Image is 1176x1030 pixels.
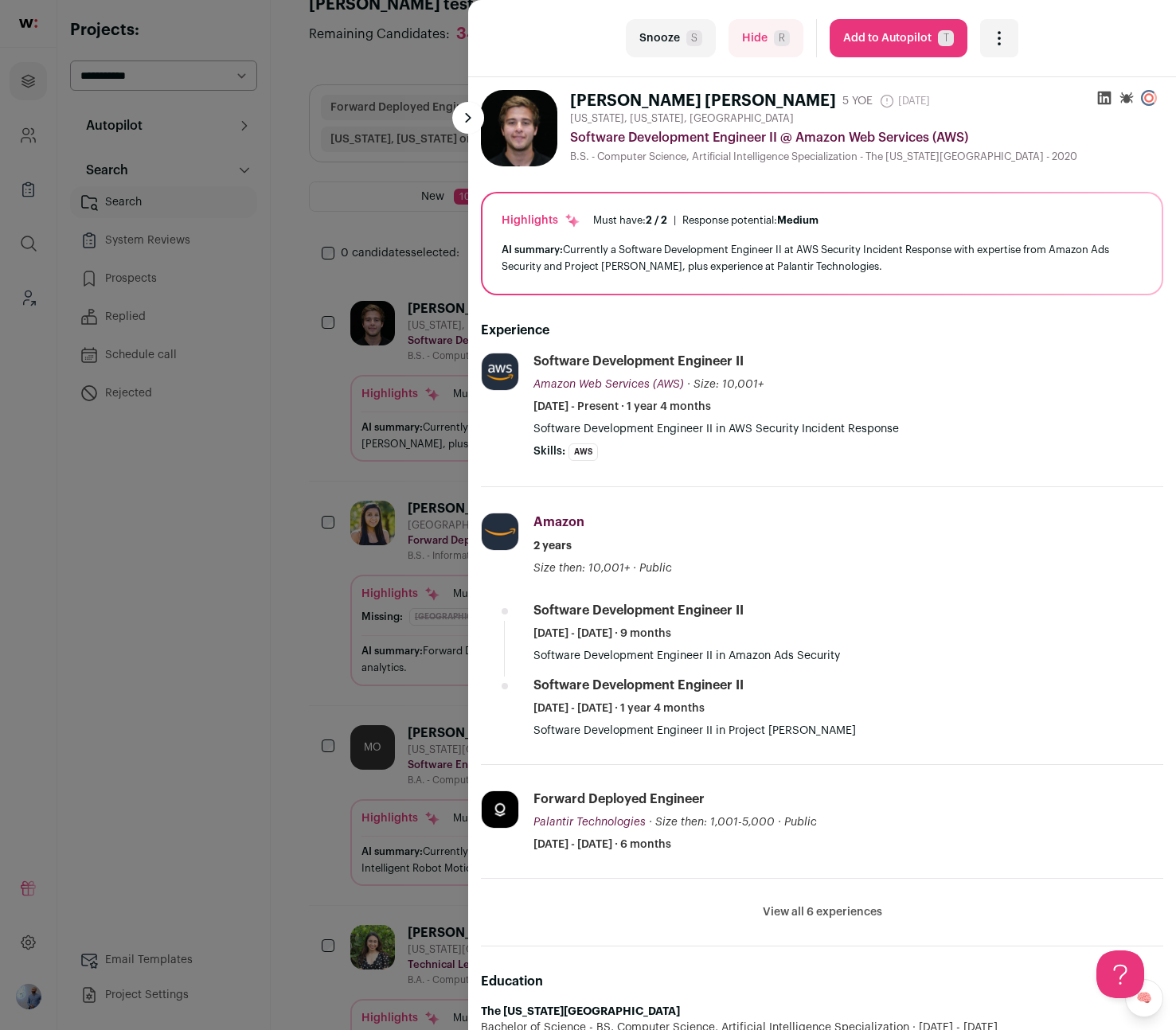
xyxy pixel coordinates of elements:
span: Amazon Web Services (AWS) [533,379,684,390]
span: Amazon [533,516,584,529]
li: AWS [568,443,598,461]
img: e36df5e125c6fb2c61edd5a0d3955424ed50ce57e60c515fc8d516ef803e31c7.jpg [482,513,518,550]
button: HideR [729,19,803,57]
h1: [PERSON_NAME] [PERSON_NAME] [570,90,836,112]
span: Size then: 10,001+ [533,563,630,574]
span: · Size then: 1,001-5,000 [649,817,775,828]
button: View all 6 experiences [763,904,882,920]
div: Highlights [502,213,580,228]
span: · [633,560,636,576]
div: 5 YOE [842,93,873,109]
strong: The [US_STATE][GEOGRAPHIC_DATA] [481,1006,680,1017]
div: Response potential: [682,214,819,227]
span: R [774,30,790,46]
h2: Education [481,972,1163,991]
p: Software Development Engineer II in Project [PERSON_NAME] [533,723,1163,739]
span: S [686,30,702,46]
div: B.S. - Computer Science, Artificial Intelligence Specialization - The [US_STATE][GEOGRAPHIC_DATA]... [570,150,1163,163]
button: SnoozeS [626,19,716,57]
div: Software Development Engineer II [533,677,744,694]
button: Open dropdown [980,19,1018,57]
span: [US_STATE], [US_STATE], [GEOGRAPHIC_DATA] [570,112,794,125]
span: Palantir Technologies [533,817,646,828]
span: [DATE] [879,93,930,109]
span: Public [639,563,672,574]
span: Public [784,817,817,828]
div: Software Development Engineer II [533,602,744,619]
span: Medium [777,215,819,225]
button: Add to AutopilotT [830,19,967,57]
img: 79a74b7fdb83fad1868aef8a89a367e344546ea0480d901c6b3a81135cf7604f.jpg [482,791,518,828]
img: 8567b7deab66bc213f9e3f8979a0f01ce91984116a8be923cc78318a30305348.jpg [481,90,557,166]
span: [DATE] - Present · 1 year 4 months [533,399,711,415]
span: Skills: [533,443,565,459]
span: · [778,814,781,830]
iframe: Help Scout Beacon - Open [1096,950,1144,998]
img: a11044fc5a73db7429cab08e8b8ffdb841ee144be2dff187cdde6ecf1061de85.jpg [482,353,518,390]
div: Forward Deployed Engineer [533,790,705,808]
ul: | [593,214,819,227]
div: Software Development Engineer II [533,353,744,370]
div: Software Development Engineer II @ Amazon Web Services (AWS) [570,128,1163,147]
span: · Size: 10,001+ [687,379,764,390]
span: T [938,30,954,46]
span: AI summary: [502,244,563,255]
p: Software Development Engineer II in Amazon Ads Security [533,648,1163,664]
span: [DATE] - [DATE] · 6 months [533,837,671,852]
span: [DATE] - [DATE] · 9 months [533,626,671,642]
h2: Experience [481,321,1163,340]
span: 2 / 2 [646,215,667,225]
span: 2 years [533,538,572,554]
p: Software Development Engineer II in AWS Security Incident Response [533,421,1163,437]
span: [DATE] - [DATE] · 1 year 4 months [533,700,705,716]
div: Must have: [593,214,667,227]
div: Currently a Software Development Engineer II at AWS Security Incident Response with expertise fro... [502,241,1143,275]
a: 🧠 [1125,979,1163,1017]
